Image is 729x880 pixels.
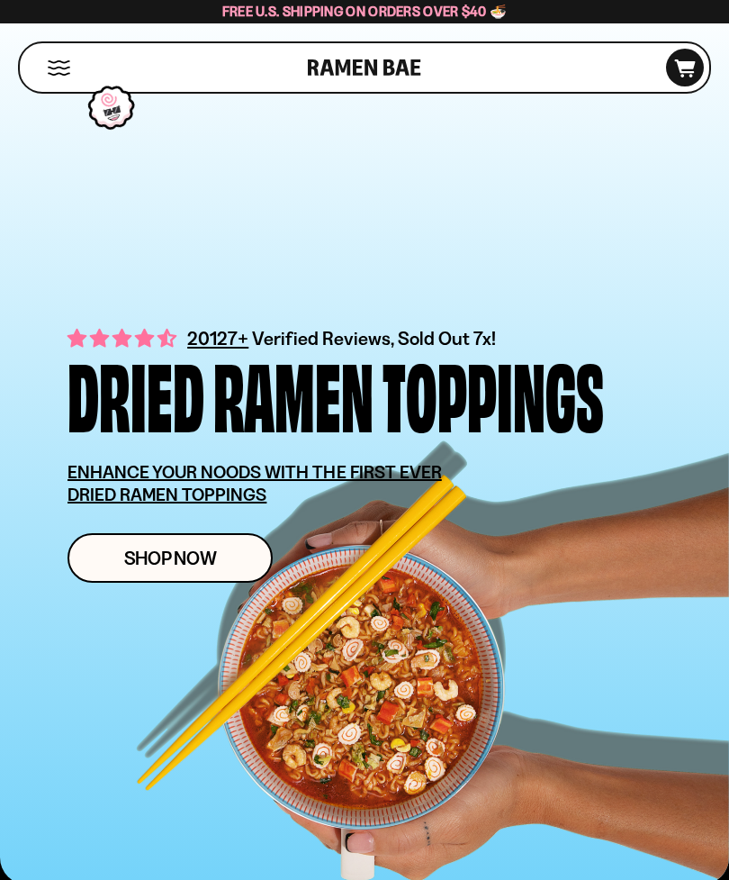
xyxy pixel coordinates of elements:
span: 20127+ [187,324,248,352]
button: Mobile Menu Trigger [47,60,71,76]
div: Dried [67,352,204,434]
span: Free U.S. Shipping on Orders over $40 🍜 [222,3,508,20]
div: Toppings [382,352,604,434]
u: ENHANCE YOUR NOODS WITH THE FIRST EVER DRIED RAMEN TOPPINGS [67,461,442,505]
div: Ramen [213,352,373,434]
span: Verified Reviews, Sold Out 7x! [252,327,496,349]
a: Shop Now [67,533,273,583]
span: Shop Now [124,549,217,567]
